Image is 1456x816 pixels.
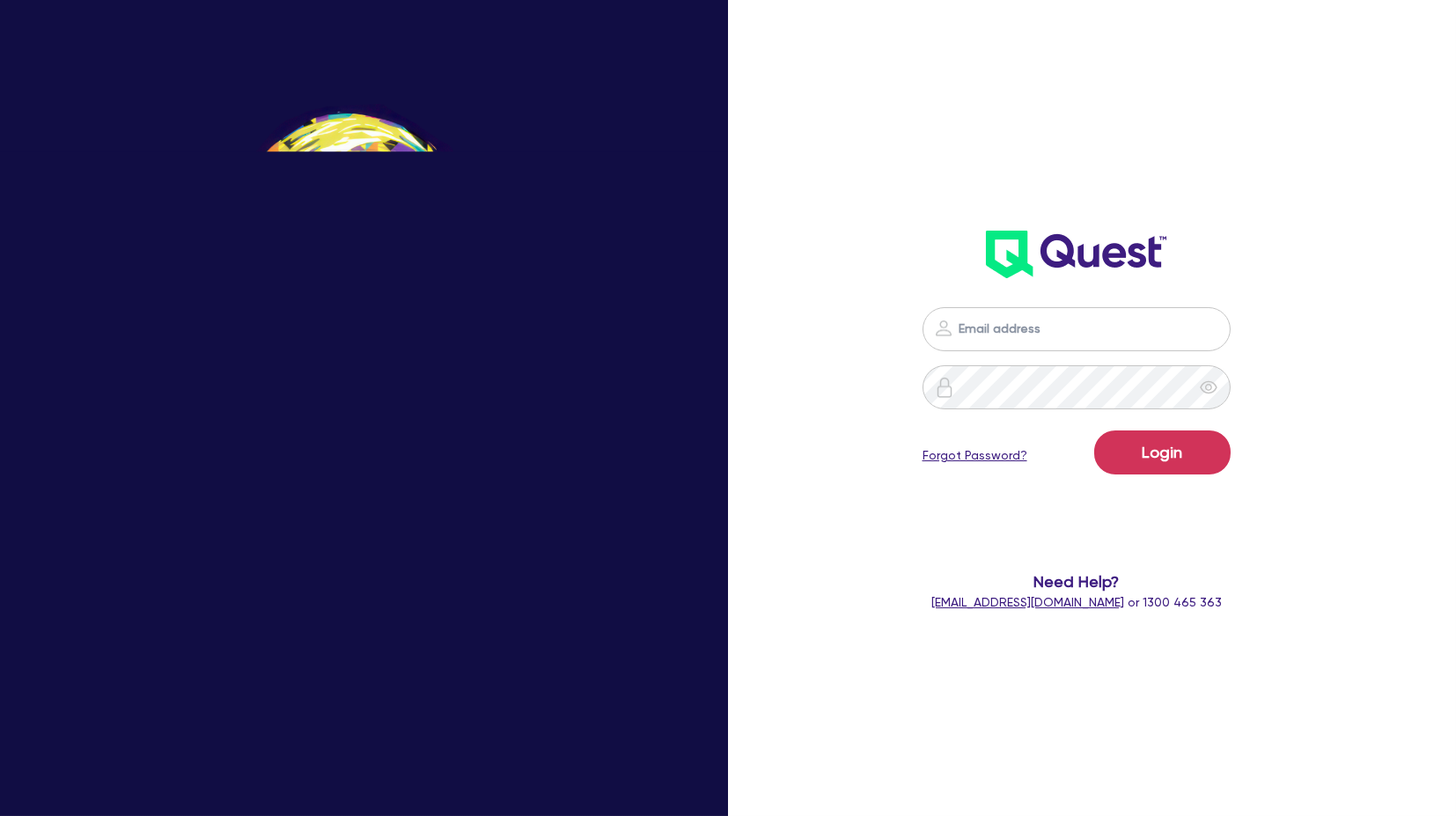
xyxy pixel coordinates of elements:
button: Login [1094,430,1231,474]
img: wH2k97JdezQIQAAAABJRU5ErkJggg== [986,231,1166,278]
a: Forgot Password? [923,446,1027,465]
img: icon-password [934,377,955,398]
img: icon-password [933,318,954,339]
input: Email address [923,307,1231,351]
a: [EMAIL_ADDRESS][DOMAIN_NAME] [931,595,1124,609]
span: eye [1200,379,1217,396]
span: - [PERSON_NAME] [314,664,424,677]
span: or 1300 465 363 [931,595,1222,609]
span: Need Help? [885,570,1267,593]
